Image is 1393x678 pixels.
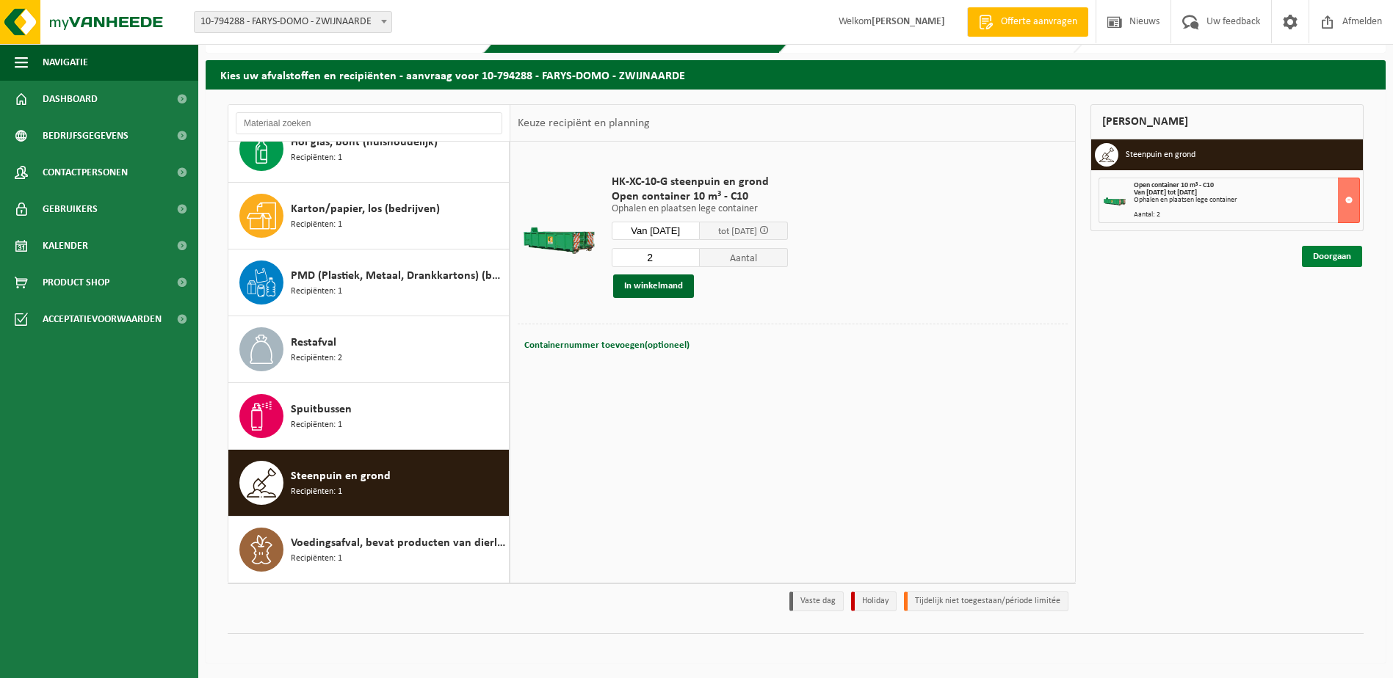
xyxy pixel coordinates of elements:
span: Dashboard [43,81,98,117]
button: PMD (Plastiek, Metaal, Drankkartons) (bedrijven) Recipiënten: 1 [228,249,510,316]
span: Offerte aanvragen [997,15,1081,29]
h3: Steenpuin en grond [1126,143,1195,167]
span: Karton/papier, los (bedrijven) [291,200,440,218]
span: tot [DATE] [718,227,757,236]
span: Recipiënten: 1 [291,552,342,566]
span: Recipiënten: 1 [291,218,342,232]
span: Voedingsafval, bevat producten van dierlijke oorsprong, onverpakt, categorie 3 [291,534,505,552]
a: Doorgaan [1302,246,1362,267]
button: Hol glas, bont (huishoudelijk) Recipiënten: 1 [228,116,510,183]
li: Holiday [851,591,897,611]
span: Open container 10 m³ - C10 [612,189,788,204]
div: Keuze recipiënt en planning [510,105,657,142]
li: Tijdelijk niet toegestaan/période limitée [904,591,1068,611]
span: Contactpersonen [43,154,128,191]
li: Vaste dag [789,591,844,611]
span: Recipiënten: 1 [291,418,342,432]
span: Aantal [700,248,788,267]
span: Bedrijfsgegevens [43,117,129,154]
button: Karton/papier, los (bedrijven) Recipiënten: 1 [228,183,510,249]
span: Navigatie [43,44,88,81]
button: Restafval Recipiënten: 2 [228,316,510,383]
span: Recipiënten: 1 [291,285,342,299]
input: Selecteer datum [612,222,700,240]
span: Recipiënten: 1 [291,151,342,165]
span: Recipiënten: 2 [291,351,342,365]
span: Spuitbussen [291,401,352,418]
span: Containernummer toevoegen(optioneel) [524,340,690,350]
span: PMD (Plastiek, Metaal, Drankkartons) (bedrijven) [291,267,505,285]
strong: [PERSON_NAME] [872,16,945,27]
button: Steenpuin en grond Recipiënten: 1 [228,450,510,517]
div: [PERSON_NAME] [1090,104,1364,139]
span: 10-794288 - FARYS-DOMO - ZWIJNAARDE [195,12,391,32]
span: Restafval [291,334,336,351]
button: Spuitbussen Recipiënten: 1 [228,383,510,450]
span: Hol glas, bont (huishoudelijk) [291,134,438,151]
span: Recipiënten: 1 [291,485,342,499]
h2: Kies uw afvalstoffen en recipiënten - aanvraag voor 10-794288 - FARYS-DOMO - ZWIJNAARDE [206,60,1386,89]
span: Steenpuin en grond [291,467,391,485]
span: Kalender [43,227,88,264]
span: Open container 10 m³ - C10 [1134,181,1214,189]
input: Materiaal zoeken [236,112,502,134]
span: Product Shop [43,264,109,301]
button: Voedingsafval, bevat producten van dierlijke oorsprong, onverpakt, categorie 3 Recipiënten: 1 [228,517,510,583]
button: In winkelmand [613,274,694,298]
strong: Van [DATE] tot [DATE] [1134,189,1197,197]
div: Ophalen en plaatsen lege container [1134,197,1359,204]
span: HK-XC-10-G steenpuin en grond [612,175,788,189]
p: Ophalen en plaatsen lege container [612,204,788,214]
button: Containernummer toevoegen(optioneel) [523,335,691,356]
div: Aantal: 2 [1134,211,1359,219]
span: 10-794288 - FARYS-DOMO - ZWIJNAARDE [194,11,392,33]
span: Gebruikers [43,191,98,227]
span: Acceptatievoorwaarden [43,301,162,338]
a: Offerte aanvragen [967,7,1088,37]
